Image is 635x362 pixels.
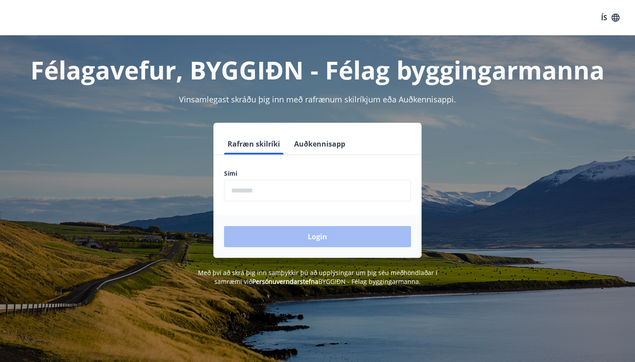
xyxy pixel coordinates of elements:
[224,169,411,178] label: Sími
[179,94,456,105] span: Vinsamlegast skráðu þig inn með rafrænum skilríkjum eða Auðkennisappi.
[11,53,624,87] h1: Félagavefur, BYGGIÐN - Félag byggingarmanna
[224,133,284,155] button: Rafræn skilríki
[252,277,318,286] a: Persónuverndarstefna
[596,10,624,26] button: ÍS
[291,133,349,155] button: Auðkennisapp
[198,268,437,286] span: Með því að skrá þig inn samþykkir þú að upplýsingar um þig séu meðhöndlaðar í samræmi við BYGGIÐN...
